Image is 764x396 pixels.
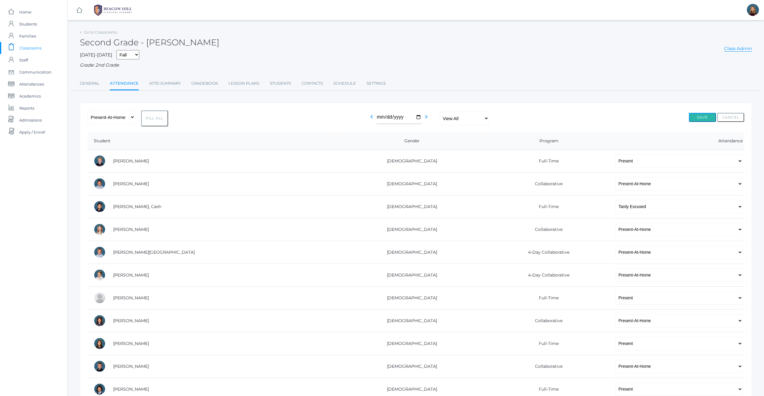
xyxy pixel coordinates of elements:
a: [PERSON_NAME] [113,227,149,232]
img: 1_BHCALogos-05.png [90,3,135,18]
span: Academics [19,90,41,102]
td: [DEMOGRAPHIC_DATA] [336,332,484,355]
a: chevron_right [423,116,430,122]
a: Gradebook [191,77,218,89]
div: Lindsay Leeds [747,4,759,16]
th: Program [484,132,609,150]
td: 4-Day Collaborative [484,241,609,264]
button: Fill All [141,110,168,126]
span: Admissions [19,114,42,126]
a: [PERSON_NAME] [113,181,149,186]
th: Attendance [609,132,744,150]
td: [DEMOGRAPHIC_DATA] [336,309,484,332]
a: [PERSON_NAME] [113,386,149,392]
a: Attendance [110,77,139,90]
span: Students [19,18,37,30]
a: [PERSON_NAME] [113,364,149,369]
a: Settings [367,77,386,89]
span: Apply / Enroll [19,126,45,138]
div: Jack Adams [94,155,106,167]
td: Full-Time [484,195,609,218]
div: Grade: 2nd Grade [80,62,752,69]
a: [PERSON_NAME], Cash [113,204,161,209]
span: Communication [19,66,52,78]
a: General [80,77,99,89]
div: Milania deDomenico [94,246,106,258]
div: Eliana Frieder [94,315,106,327]
td: 4-Day Collaborative [484,264,609,286]
a: [PERSON_NAME] [113,272,149,278]
div: Zoey Dinwiddie [94,292,106,304]
th: Student [88,132,336,150]
td: [DEMOGRAPHIC_DATA] [336,195,484,218]
span: Staff [19,54,28,66]
td: [DEMOGRAPHIC_DATA] [336,286,484,309]
button: Save [689,113,716,122]
a: Students [270,77,291,89]
a: [PERSON_NAME] [113,295,149,301]
td: Collaborative [484,309,609,332]
a: Schedule [334,77,356,89]
div: Reagan Gross [94,337,106,349]
div: Cash Carey [94,201,106,213]
span: Reports [19,102,34,114]
span: Classrooms [19,42,41,54]
a: [PERSON_NAME] [113,318,149,323]
td: [DEMOGRAPHIC_DATA] [336,355,484,378]
button: Cancel [717,113,744,122]
a: [PERSON_NAME][GEOGRAPHIC_DATA] [113,249,195,255]
td: [DEMOGRAPHIC_DATA] [336,264,484,286]
td: Collaborative [484,172,609,195]
td: [DEMOGRAPHIC_DATA] [336,218,484,241]
a: Go to Classrooms [84,30,117,35]
h2: Second Grade - [PERSON_NAME] [80,38,219,47]
a: Class Admin [724,46,752,52]
a: Contacts [302,77,323,89]
span: Home [19,6,32,18]
i: chevron_right [423,113,430,120]
div: Maria Harutyunyan [94,383,106,395]
a: Attd Summary [149,77,181,89]
th: Gender [336,132,484,150]
a: [PERSON_NAME] [113,158,149,164]
span: [DATE]-[DATE] [80,52,112,58]
span: Families [19,30,36,42]
td: [DEMOGRAPHIC_DATA] [336,172,484,195]
a: Lesson Plans [228,77,259,89]
a: chevron_left [368,116,375,122]
td: Full-Time [484,286,609,309]
td: Full-Time [484,332,609,355]
td: [DEMOGRAPHIC_DATA] [336,241,484,264]
a: [PERSON_NAME] [113,341,149,346]
i: chevron_left [368,113,375,120]
div: Shepard Burgh [94,178,106,190]
td: [DEMOGRAPHIC_DATA] [336,150,484,172]
div: Audriana deDomenico [94,269,106,281]
div: Audrey Carroll [94,223,106,235]
td: Collaborative [484,355,609,378]
div: John Hamilton [94,360,106,372]
td: Collaborative [484,218,609,241]
span: Attendances [19,78,44,90]
td: Full-Time [484,150,609,172]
